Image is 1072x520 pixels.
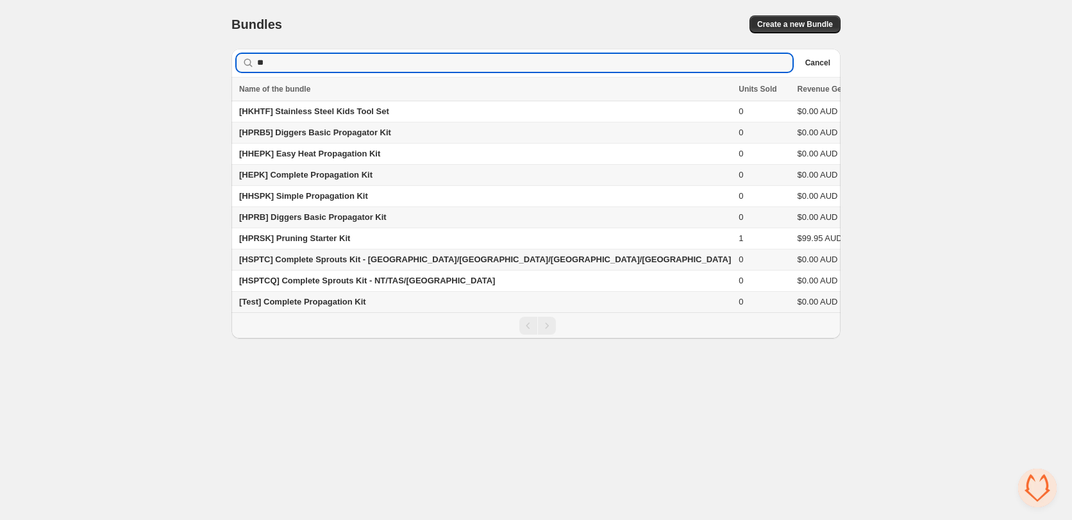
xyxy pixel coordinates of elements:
span: 1 [739,233,743,243]
span: $0.00 AUD [798,212,838,222]
span: [HEPK] Complete Propagation Kit [239,170,373,180]
h1: Bundles [231,17,282,32]
span: $0.00 AUD [798,191,838,201]
span: [HPRSK] Pruning Starter Kit [239,233,350,243]
div: Open chat [1018,469,1057,507]
button: Units Sold [739,83,789,96]
span: [HHSPK] Simple Propagation Kit [239,191,368,201]
span: [HPRB] Diggers Basic Propagator Kit [239,212,387,222]
span: $0.00 AUD [798,255,838,264]
span: [HHEPK] Easy Heat Propagation Kit [239,149,380,158]
div: Name of the bundle [239,83,731,96]
span: 0 [739,255,743,264]
span: 0 [739,170,743,180]
button: Cancel [800,55,835,71]
span: 0 [739,297,743,306]
span: 0 [739,212,743,222]
span: [HSPTCQ] Complete Sprouts Kit - NT/TAS/[GEOGRAPHIC_DATA] [239,276,495,285]
span: $0.00 AUD [798,170,838,180]
span: $0.00 AUD [798,149,838,158]
span: $0.00 AUD [798,276,838,285]
span: Revenue Generated [798,83,870,96]
span: 0 [739,149,743,158]
span: [HPRB5] Diggers Basic Propagator Kit [239,128,391,137]
button: Revenue Generated [798,83,883,96]
nav: Pagination [231,312,841,339]
span: [HKHTF] Stainless Steel Kids Tool Set [239,106,389,116]
span: 0 [739,191,743,201]
span: 0 [739,128,743,137]
span: [HSPTC] Complete Sprouts Kit - [GEOGRAPHIC_DATA]/[GEOGRAPHIC_DATA]/[GEOGRAPHIC_DATA]/[GEOGRAPHIC_... [239,255,731,264]
span: $99.95 AUD [798,233,842,243]
span: $0.00 AUD [798,297,838,306]
span: Units Sold [739,83,776,96]
span: $0.00 AUD [798,106,838,116]
span: $0.00 AUD [798,128,838,137]
span: [Test] Complete Propagation Kit [239,297,366,306]
span: 0 [739,276,743,285]
span: Create a new Bundle [757,19,833,29]
span: Cancel [805,58,830,68]
span: 0 [739,106,743,116]
button: Create a new Bundle [750,15,841,33]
